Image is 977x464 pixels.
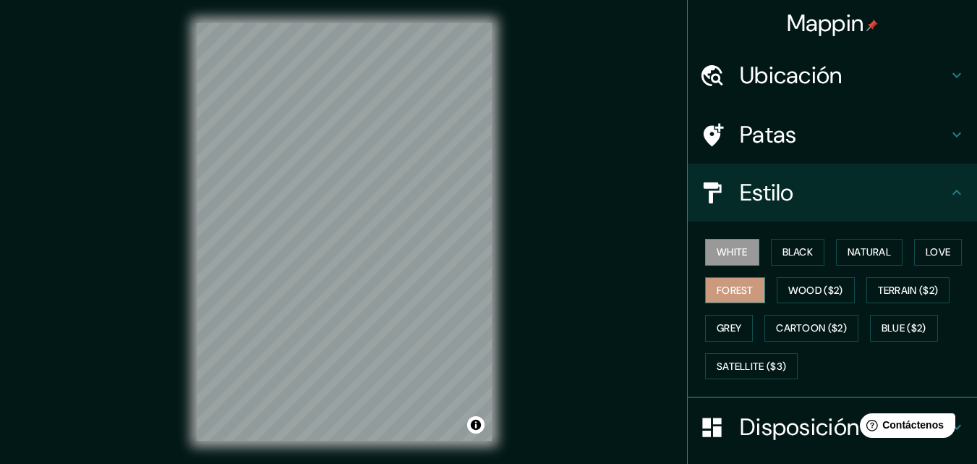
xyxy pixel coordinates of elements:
button: White [705,239,759,266]
button: Satellite ($3) [705,353,798,380]
button: Wood ($2) [777,277,855,304]
font: Estilo [740,177,794,208]
button: Black [771,239,825,266]
div: Ubicación [688,46,977,104]
img: pin-icon.png [866,20,878,31]
button: Grey [705,315,753,342]
font: Ubicación [740,60,842,90]
button: Natural [836,239,903,266]
div: Patas [688,106,977,164]
iframe: Lanzador de widgets de ayuda [848,408,961,448]
button: Love [914,239,962,266]
font: Mappin [787,8,864,38]
div: Disposición [688,398,977,456]
button: Blue ($2) [870,315,938,342]
button: Cartoon ($2) [764,315,858,342]
button: Terrain ($2) [866,277,950,304]
button: Forest [705,277,765,304]
canvas: Mapa [197,23,492,441]
div: Estilo [688,164,977,222]
font: Disposición [740,412,859,442]
button: Activar o desactivar atribución [467,416,485,434]
font: Patas [740,119,797,150]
